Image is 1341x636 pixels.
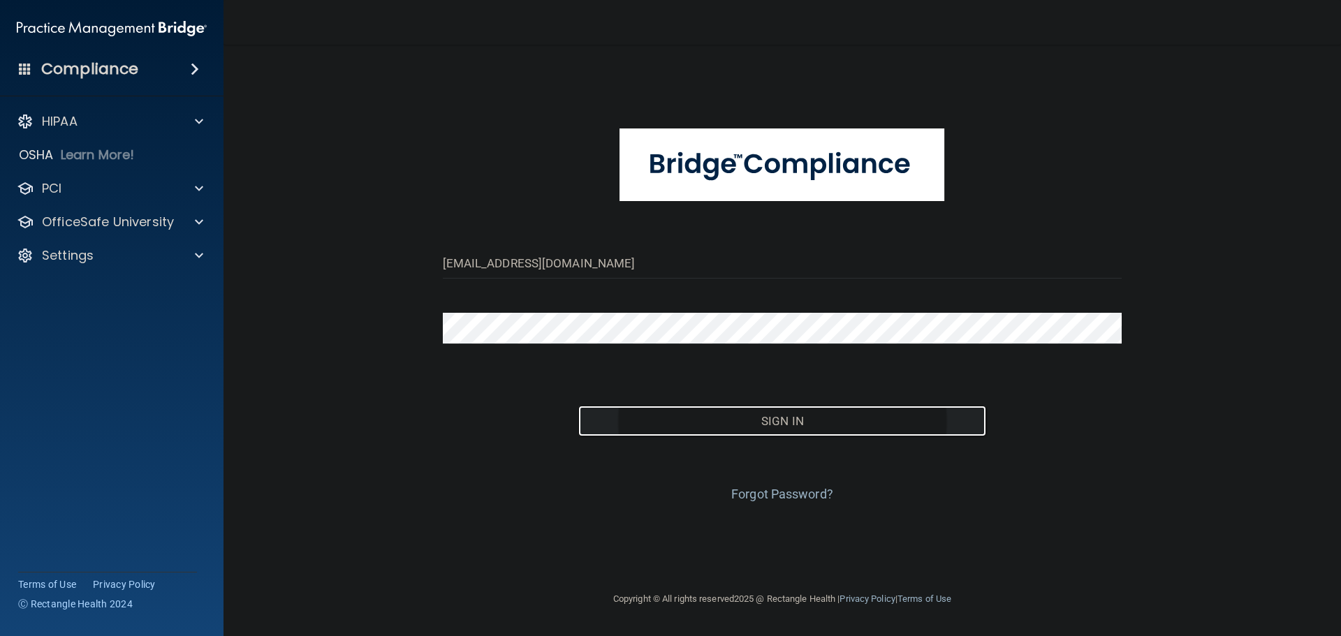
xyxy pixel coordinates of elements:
p: HIPAA [42,113,78,130]
a: OfficeSafe University [17,214,203,230]
a: Settings [17,247,203,264]
img: PMB logo [17,15,207,43]
a: PCI [17,180,203,197]
a: Privacy Policy [840,593,895,604]
a: Privacy Policy [93,577,156,591]
p: Settings [42,247,94,264]
a: Forgot Password? [731,487,833,501]
p: OfficeSafe University [42,214,174,230]
p: PCI [42,180,61,197]
h4: Compliance [41,59,138,79]
a: HIPAA [17,113,203,130]
button: Sign In [578,406,986,436]
p: Learn More! [61,147,135,163]
p: OSHA [19,147,54,163]
a: Terms of Use [18,577,76,591]
a: Terms of Use [897,593,951,604]
div: Copyright © All rights reserved 2025 @ Rectangle Health | | [527,577,1037,621]
span: Ⓒ Rectangle Health 2024 [18,597,133,611]
input: Email [443,247,1122,279]
img: bridge_compliance_login_screen.278c3ca4.svg [620,128,945,201]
